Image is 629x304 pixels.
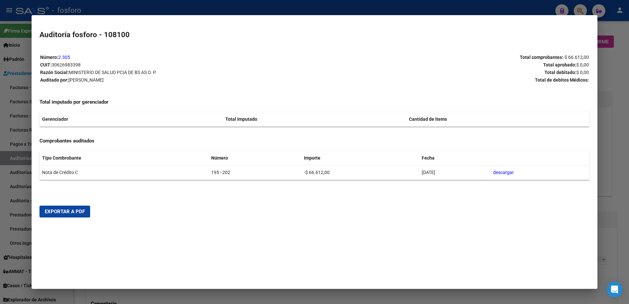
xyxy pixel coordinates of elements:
[69,70,157,75] span: MINISTERIO DE SALUD PCIA DE BS AS O. P.
[58,55,70,60] a: 2.305
[40,76,314,84] p: Auditado por:
[39,112,223,126] th: Gerenciador
[576,70,589,75] span: $ 0,00
[406,112,590,126] th: Cantidad de Items
[315,76,589,84] p: Total de debitos Médicos:
[301,165,419,180] td: -$ 66.612,00
[209,165,301,180] td: 195 - 202
[576,62,589,67] span: $ 0,00
[209,151,301,165] th: Número
[52,62,81,67] span: 30626983398
[419,165,491,180] td: [DATE]
[607,282,622,297] div: Open Intercom Messenger
[40,54,314,61] p: Número:
[493,170,514,175] a: descargar
[39,206,90,217] button: Exportar a PDF
[223,112,406,126] th: Total Imputado
[563,55,589,60] span: -$ 66.612,00
[315,54,589,61] p: Total comprobantes:
[68,77,104,83] span: [PERSON_NAME]
[40,69,314,76] p: Razón Social:
[39,29,590,40] h2: Auditoría fosforo - 108100
[315,61,589,69] p: Total aprobado:
[315,69,589,76] p: Total debitado:
[419,151,491,165] th: Fecha
[39,137,590,145] h4: Comprobantes auditados
[39,151,209,165] th: Tipo Combrobante
[39,165,209,180] td: Nota de Crédito C
[40,61,314,69] p: CUIT:
[301,151,419,165] th: Importe
[39,98,590,106] h4: Total imputado por gerenciador
[45,209,85,215] span: Exportar a PDF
